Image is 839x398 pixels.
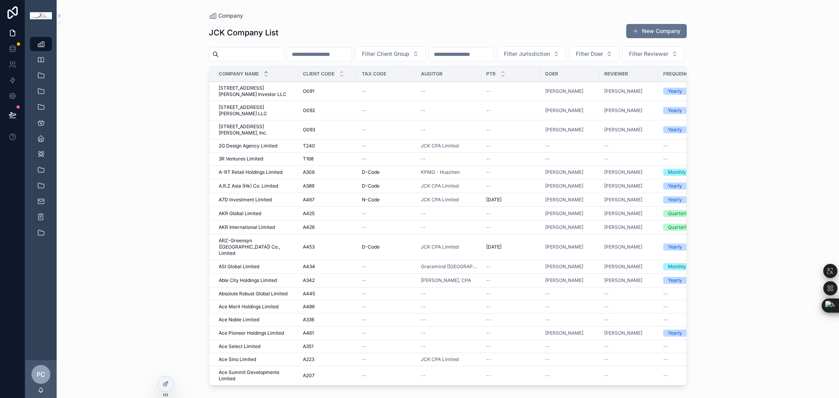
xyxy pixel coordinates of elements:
div: Quarterly [668,210,689,217]
img: App logo [30,12,52,20]
a: -- [362,156,411,162]
span: [PERSON_NAME] [604,210,642,217]
a: AKR International Limited [219,224,293,230]
a: -- [421,317,477,323]
a: -- [362,304,411,310]
span: A445 [303,291,315,297]
div: Yearly [668,182,682,190]
a: -- [362,210,411,217]
a: Company [209,12,243,20]
a: [PERSON_NAME] [604,88,654,94]
span: -- [663,304,668,310]
span: -- [663,156,668,162]
a: Quarterly [663,210,713,217]
a: -- [545,291,595,297]
a: -- [421,127,477,133]
a: Absolute Robust Global Limited [219,291,293,297]
span: [PERSON_NAME] [604,183,642,189]
a: Yearly [663,88,713,95]
span: [PERSON_NAME] [545,107,583,114]
span: D-Code [362,169,380,175]
a: D-Code [362,244,411,250]
a: [PERSON_NAME] [604,197,642,203]
a: [PERSON_NAME] [604,277,642,284]
span: KPMG - Huazhen [421,169,460,175]
span: D-Code [362,244,380,250]
a: -- [604,317,654,323]
span: -- [421,224,426,230]
a: -- [486,224,536,230]
span: -- [362,317,367,323]
a: [PERSON_NAME] [545,183,583,189]
span: Ace Merit Holdings Limited [219,304,278,310]
a: T168 [303,156,352,162]
a: [DATE] [486,197,536,203]
a: [STREET_ADDRESS][PERSON_NAME], Inc. [219,123,293,136]
a: -- [486,291,536,297]
span: A342 [303,277,315,284]
a: -- [604,143,654,149]
a: [PERSON_NAME] [604,169,642,175]
span: -- [545,304,550,310]
span: A486 [303,304,315,310]
a: -- [486,277,536,284]
a: Monthly [663,263,713,270]
a: -- [486,107,536,114]
a: A434 [303,263,352,270]
a: -- [421,304,477,310]
a: [PERSON_NAME] [545,210,583,217]
span: ASI Global Limited [219,263,259,270]
span: [PERSON_NAME] [604,263,642,270]
a: [PERSON_NAME] [545,277,595,284]
span: [PERSON_NAME] [604,244,642,250]
span: Gracemind ([GEOGRAPHIC_DATA]) [421,263,477,270]
a: ARZ-Greensyn ([GEOGRAPHIC_DATA]) Co., Limited [219,238,293,256]
a: -- [362,277,411,284]
a: JCK CPA Limited [421,197,477,203]
span: -- [362,156,367,162]
a: -- [486,304,536,310]
span: -- [362,127,367,133]
button: New Company [626,24,687,38]
span: -- [486,263,491,270]
a: [PERSON_NAME] [545,107,595,114]
span: O092 [303,107,315,114]
a: [PERSON_NAME] [545,183,595,189]
span: -- [362,277,367,284]
a: Yearly [663,126,713,133]
span: A453 [303,244,315,250]
div: Yearly [668,196,682,203]
span: JCK CPA Limited [421,183,459,189]
a: [STREET_ADDRESS][PERSON_NAME] Investor LLC [219,85,293,98]
a: [PERSON_NAME] [545,127,595,133]
span: -- [486,169,491,175]
a: -- [604,156,654,162]
span: -- [362,143,367,149]
a: -- [663,304,713,310]
span: -- [421,210,426,217]
div: Monthly [668,263,686,270]
span: -- [362,107,367,114]
a: Yearly [663,243,713,251]
span: A-RT Retail Holdings Limited [219,169,282,175]
a: Yearly [663,277,713,284]
a: [PERSON_NAME] [545,169,583,175]
a: [STREET_ADDRESS][PERSON_NAME] LLC [219,104,293,117]
a: [PERSON_NAME] [545,244,595,250]
span: Absolute Robust Global Limited [219,291,288,297]
a: [PERSON_NAME] [545,277,583,284]
a: A-RT Retail Holdings Limited [219,169,293,175]
span: JCK CPA Limited [421,244,459,250]
div: Yearly [668,88,682,95]
span: -- [421,107,426,114]
a: [PERSON_NAME] [604,127,642,133]
a: [PERSON_NAME], CPA [421,277,471,284]
a: 2G Design Agency Limited [219,143,293,149]
a: [PERSON_NAME] [545,197,583,203]
a: [PERSON_NAME] [604,224,642,230]
div: Quarterly [668,224,689,231]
